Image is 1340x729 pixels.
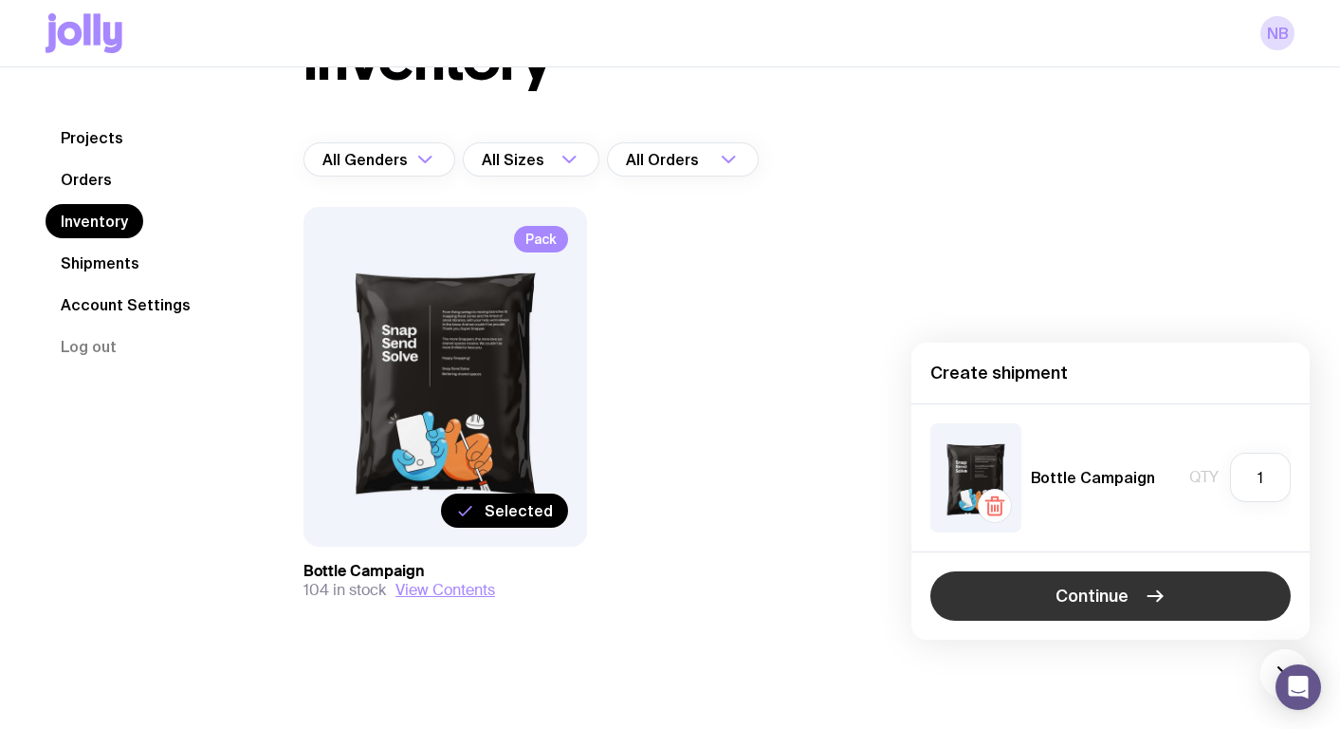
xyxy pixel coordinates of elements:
[1055,585,1129,607] span: Continue
[46,204,143,238] a: Inventory
[46,162,127,196] a: Orders
[703,142,715,177] input: Search for option
[1276,664,1321,710] div: Open Intercom Messenger
[46,246,155,280] a: Shipments
[514,226,568,252] span: Pack
[930,362,1291,384] h4: Create shipment
[626,142,703,177] span: All Orders
[607,142,759,177] div: Search for option
[46,288,206,322] a: Account Settings
[548,142,556,177] input: Search for option
[46,121,138,155] a: Projects
[303,28,553,89] h1: Inventory
[463,142,599,177] div: Search for option
[46,329,132,364] button: Log out
[322,142,412,177] span: All Genders
[930,571,1291,621] button: Continue
[482,142,548,177] span: All Sizes
[485,501,553,520] span: Selected
[395,581,495,600] button: View Contents
[1189,468,1219,487] span: Qty
[303,562,587,581] h3: Bottle Campaign
[1260,16,1294,50] a: NB
[1031,468,1155,487] h5: Bottle Campaign
[303,581,386,600] span: 104 in stock
[303,142,455,177] div: Search for option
